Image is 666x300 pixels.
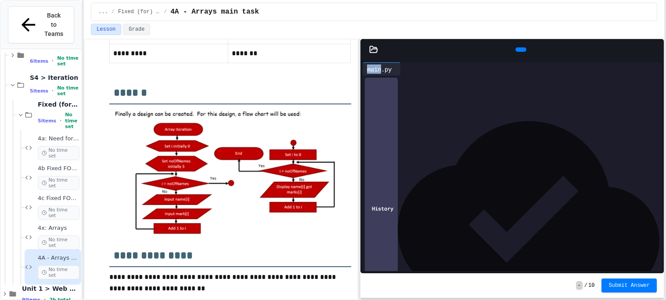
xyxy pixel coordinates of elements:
span: S4 > Iteration [30,74,79,82]
span: - [576,281,583,290]
span: • [52,87,54,94]
span: No time set [57,55,79,67]
span: 5 items [30,88,48,94]
span: Fixed (for) loop [38,100,79,108]
span: • [52,57,54,64]
button: Submit Answer [601,279,657,293]
span: / [164,8,167,15]
span: / [112,8,115,15]
button: Grade [123,24,150,35]
span: 4c Fixed FOR loops: Stationery Order [38,195,79,202]
span: • [60,117,61,124]
span: No time set [38,176,79,190]
span: Fixed (for) loop [118,8,160,15]
span: No time set [38,206,79,220]
div: main.py [363,64,396,74]
span: 10 [588,282,594,289]
span: 4b Fixed FOR loops: Archery [38,165,79,172]
span: No time set [38,265,79,279]
span: / [584,282,587,289]
span: 5 items [38,118,56,124]
span: Submit Answer [608,282,650,289]
button: Back to Teams [8,6,74,43]
div: main.py [363,62,401,75]
span: No time set [65,112,79,129]
span: 4A - Arrays main task [170,7,259,17]
span: 4x: Arrays [38,225,79,232]
span: No time set [38,146,79,160]
span: ... [98,8,108,15]
span: Back to Teams [44,11,65,39]
span: No time set [38,236,79,250]
span: No time set [57,85,79,96]
span: 4A - Arrays main task [38,254,79,262]
span: 6 items [30,58,48,64]
span: Unit 1 > Web Design [22,285,79,293]
span: 4a: Need for Loops [38,135,79,143]
button: Lesson [91,24,121,35]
